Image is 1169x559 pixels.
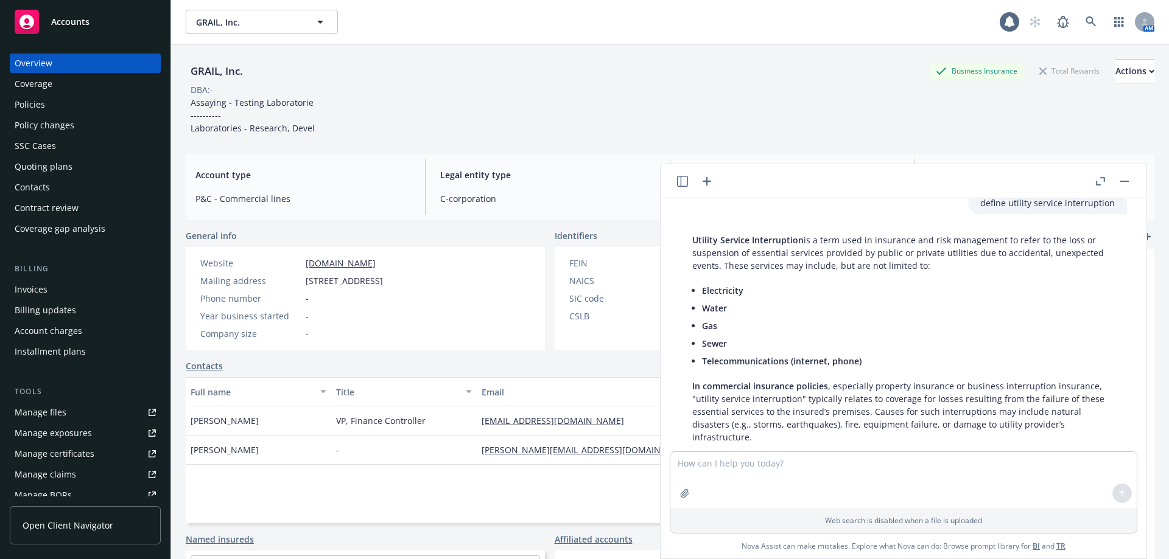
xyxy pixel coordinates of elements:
div: GRAIL, Inc. [186,63,248,79]
button: GRAIL, Inc. [186,10,338,34]
div: SIC code [569,292,670,305]
span: Identifiers [555,229,597,242]
a: Billing updates [10,300,161,320]
div: SSC Cases [15,136,56,156]
a: Report a Bug [1051,10,1075,34]
a: Contract review [10,198,161,218]
a: Policies [10,95,161,114]
div: Invoices [15,280,47,299]
span: [PERSON_NAME] [191,414,259,427]
a: Manage certificates [10,444,161,464]
div: Coverage gap analysis [15,219,105,238]
span: Account type [195,168,410,181]
a: BI [1033,541,1040,551]
div: Manage exposures [15,423,92,443]
div: CSLB [569,310,670,322]
span: - [306,292,309,305]
div: Policies [15,95,45,114]
button: Full name [186,377,331,406]
div: Business Insurance [930,63,1023,78]
button: Email [477,377,719,406]
a: Coverage gap analysis [10,219,161,238]
a: [EMAIL_ADDRESS][DOMAIN_NAME] [482,415,634,426]
a: Overview [10,54,161,73]
div: NAICS [569,274,670,287]
a: [DOMAIN_NAME] [306,257,376,269]
span: Telecommunications (internet, phone) [702,355,862,367]
div: DBA: - [191,83,213,96]
span: [PERSON_NAME] [191,443,259,456]
a: Affiliated accounts [555,533,633,546]
span: Assaying - Testing Laboratorie ---------- Laboratories - Research, Devel [191,97,315,134]
span: - [336,443,339,456]
a: Quoting plans [10,157,161,176]
div: Overview [15,54,52,73]
div: Tools [10,386,161,398]
span: C-corporation [440,192,655,205]
span: VP, Finance Controller [336,414,426,427]
div: Company size [200,327,301,340]
a: Contacts [10,178,161,197]
span: GRAIL, Inc. [196,16,301,29]
div: Actions [1115,60,1154,83]
div: Manage claims [15,465,76,484]
a: Accounts [10,5,161,39]
span: P&C - Commercial lines [195,192,410,205]
a: Manage exposures [10,423,161,443]
a: SSC Cases [10,136,161,156]
div: Email [482,386,701,398]
span: In commercial insurance policies [692,380,828,392]
span: Open Client Navigator [23,519,113,532]
a: Policy changes [10,116,161,135]
div: Year business started [200,310,301,322]
span: Utility Service Interruption [692,234,804,246]
div: Title [336,386,458,398]
a: Coverage [10,74,161,94]
a: Contacts [186,359,223,372]
div: FEIN [569,257,670,269]
span: - [306,327,309,340]
span: Water [702,302,727,314]
div: Full name [191,386,313,398]
p: , especially property insurance or business interruption insurance, "utility service interruption... [692,380,1115,443]
a: Installment plans [10,342,161,361]
a: Manage files [10,403,161,422]
div: Policy changes [15,116,74,135]
button: Actions [1115,59,1154,83]
span: - [306,310,309,322]
a: Manage claims [10,465,161,484]
div: Manage certificates [15,444,94,464]
a: Start snowing [1023,10,1047,34]
a: Switch app [1107,10,1131,34]
div: Total Rewards [1033,63,1106,78]
span: Electricity [702,285,743,296]
div: Contract review [15,198,79,218]
span: Sewer [702,338,727,349]
div: Billing updates [15,300,76,320]
div: Manage files [15,403,66,422]
div: Billing [10,263,161,275]
a: Named insureds [186,533,254,546]
div: Manage BORs [15,485,72,505]
span: Accounts [51,17,90,27]
span: General info [186,229,237,242]
div: Mailing address [200,274,301,287]
div: Quoting plans [15,157,72,176]
a: Search [1079,10,1103,34]
span: Legal entity type [440,168,655,181]
p: is a term used in insurance and risk management to refer to the loss or suspension of essential s... [692,234,1115,272]
div: Account charges [15,321,82,341]
a: add [1140,229,1154,244]
a: Manage BORs [10,485,161,505]
p: Web search is disabled when a file is uploaded [678,515,1129,526]
button: Title [331,377,477,406]
div: Coverage [15,74,52,94]
span: [STREET_ADDRESS] [306,274,383,287]
span: Gas [702,320,717,332]
a: Account charges [10,321,161,341]
p: define utility service interruption [980,196,1115,209]
a: TR [1056,541,1065,551]
div: Installment plans [15,342,86,361]
div: Website [200,257,301,269]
